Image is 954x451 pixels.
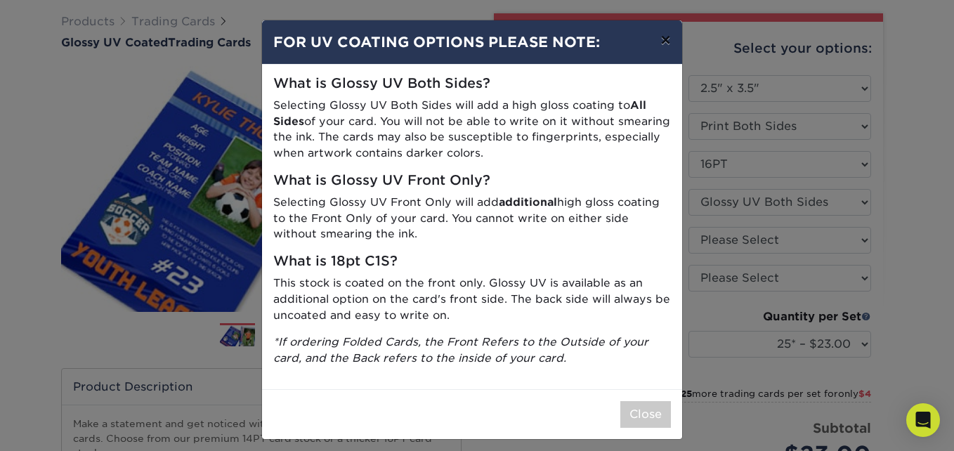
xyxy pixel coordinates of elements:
h5: What is Glossy UV Both Sides? [273,76,671,92]
button: Close [620,401,671,428]
i: *If ordering Folded Cards, the Front Refers to the Outside of your card, and the Back refers to t... [273,335,648,365]
p: This stock is coated on the front only. Glossy UV is available as an additional option on the car... [273,275,671,323]
h4: FOR UV COATING OPTIONS PLEASE NOTE: [273,32,671,53]
p: Selecting Glossy UV Both Sides will add a high gloss coating to of your card. You will not be abl... [273,98,671,162]
button: × [649,20,681,60]
strong: additional [499,195,557,209]
p: Selecting Glossy UV Front Only will add high gloss coating to the Front Only of your card. You ca... [273,195,671,242]
div: Open Intercom Messenger [906,403,940,437]
h5: What is 18pt C1S? [273,254,671,270]
h5: What is Glossy UV Front Only? [273,173,671,189]
strong: All Sides [273,98,646,128]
